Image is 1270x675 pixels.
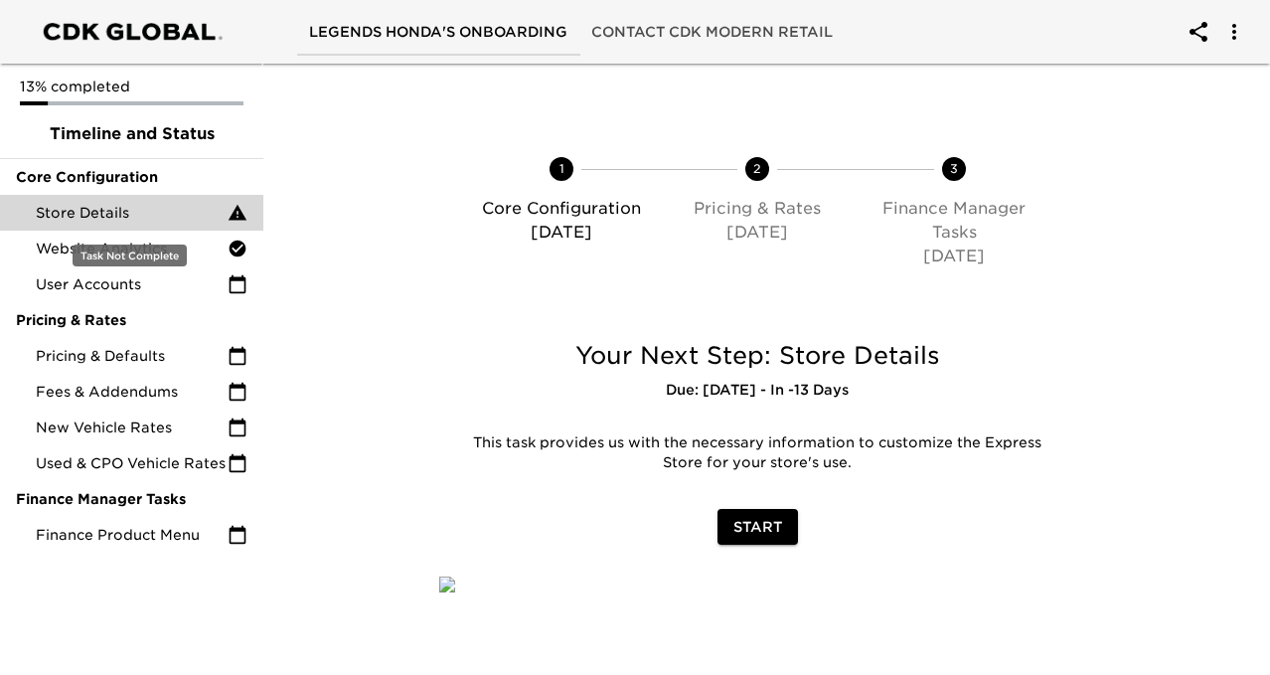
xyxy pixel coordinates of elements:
span: Contact CDK Modern Retail [591,20,833,45]
span: Core Configuration [16,167,247,187]
span: Legends Honda's Onboarding [309,20,567,45]
span: Pricing & Defaults [36,346,228,366]
span: Pricing & Rates [16,310,247,330]
img: qkibX1zbU72zw90W6Gan%2FTemplates%2FRjS7uaFIXtg43HUzxvoG%2F3e51d9d6-1114-4229-a5bf-f5ca567b6beb.jpg [439,577,455,592]
span: User Accounts [36,274,228,294]
p: This task provides us with the necessary information to customize the Express Store for your stor... [454,433,1061,473]
span: Fees & Addendums [36,382,228,402]
span: Timeline and Status [16,122,247,146]
button: Start [717,509,798,546]
p: [DATE] [471,221,652,245]
h6: Due: [DATE] - In -13 Days [439,380,1076,402]
span: Finance Manager Tasks [16,489,247,509]
span: New Vehicle Rates [36,418,228,437]
span: Finance Product Menu [36,525,228,545]
h5: Your Next Step: Store Details [439,340,1076,372]
p: Core Configuration [471,197,652,221]
p: 13% completed [20,77,243,96]
text: 3 [950,161,958,176]
span: Start [733,515,782,540]
button: account of current user [1175,8,1222,56]
p: [DATE] [864,245,1044,268]
p: [DATE] [668,221,849,245]
text: 1 [558,161,563,176]
p: Pricing & Rates [668,197,849,221]
span: Store Details [36,203,228,223]
p: Finance Manager Tasks [864,197,1044,245]
span: Website Analytics [36,239,228,258]
span: Used & CPO Vehicle Rates [36,453,228,473]
button: account of current user [1210,8,1258,56]
text: 2 [753,161,761,176]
